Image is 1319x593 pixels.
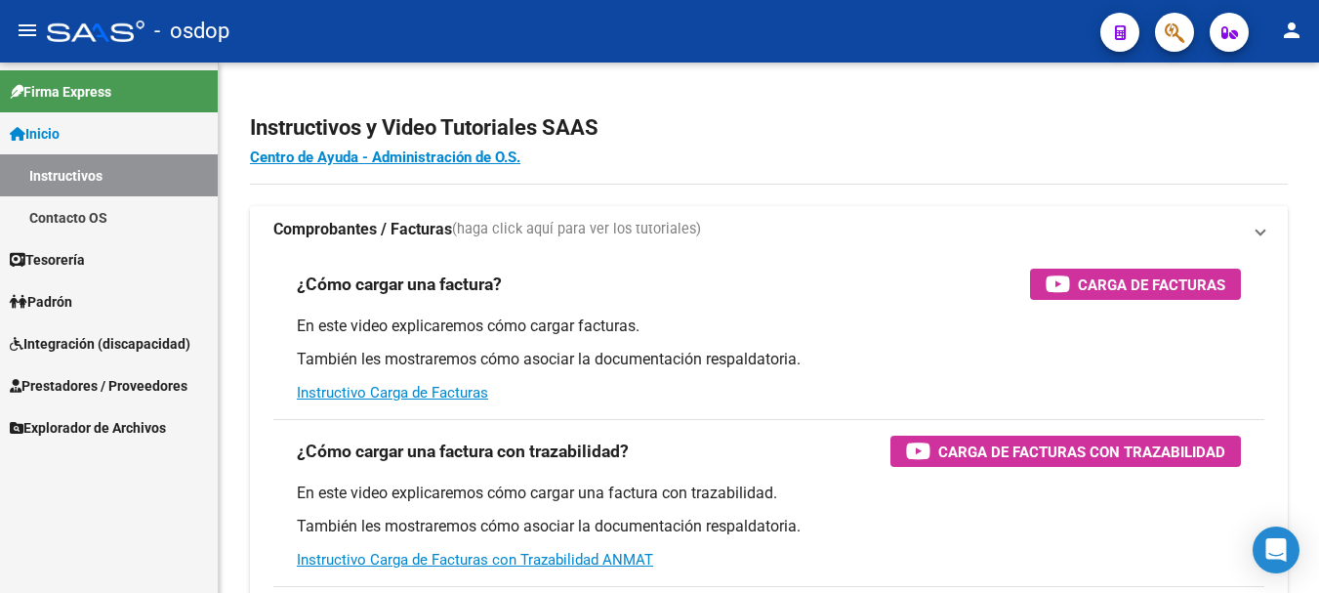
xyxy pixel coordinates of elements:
h3: ¿Cómo cargar una factura? [297,271,502,298]
mat-expansion-panel-header: Comprobantes / Facturas(haga click aquí para ver los tutoriales) [250,206,1288,253]
span: Prestadores / Proveedores [10,375,187,397]
strong: Comprobantes / Facturas [273,219,452,240]
h3: ¿Cómo cargar una factura con trazabilidad? [297,438,629,465]
span: (haga click aquí para ver los tutoriales) [452,219,701,240]
p: También les mostraremos cómo asociar la documentación respaldatoria. [297,516,1241,537]
h2: Instructivos y Video Tutoriales SAAS [250,109,1288,147]
button: Carga de Facturas [1030,269,1241,300]
mat-icon: menu [16,19,39,42]
span: Tesorería [10,249,85,271]
div: Open Intercom Messenger [1253,527,1299,573]
a: Instructivo Carga de Facturas [297,384,488,402]
span: - osdop [154,10,229,53]
a: Instructivo Carga de Facturas con Trazabilidad ANMAT [297,551,653,569]
span: Carga de Facturas [1078,273,1225,297]
mat-icon: person [1280,19,1303,42]
span: Carga de Facturas con Trazabilidad [938,440,1225,464]
a: Centro de Ayuda - Administración de O.S. [250,148,520,166]
p: En este video explicaremos cómo cargar facturas. [297,316,1241,337]
p: También les mostraremos cómo asociar la documentación respaldatoria. [297,349,1241,370]
p: En este video explicaremos cómo cargar una factura con trazabilidad. [297,483,1241,504]
span: Padrón [10,291,72,313]
span: Firma Express [10,81,111,103]
button: Carga de Facturas con Trazabilidad [890,436,1241,467]
span: Inicio [10,123,60,145]
span: Explorador de Archivos [10,417,166,439]
span: Integración (discapacidad) [10,333,190,355]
